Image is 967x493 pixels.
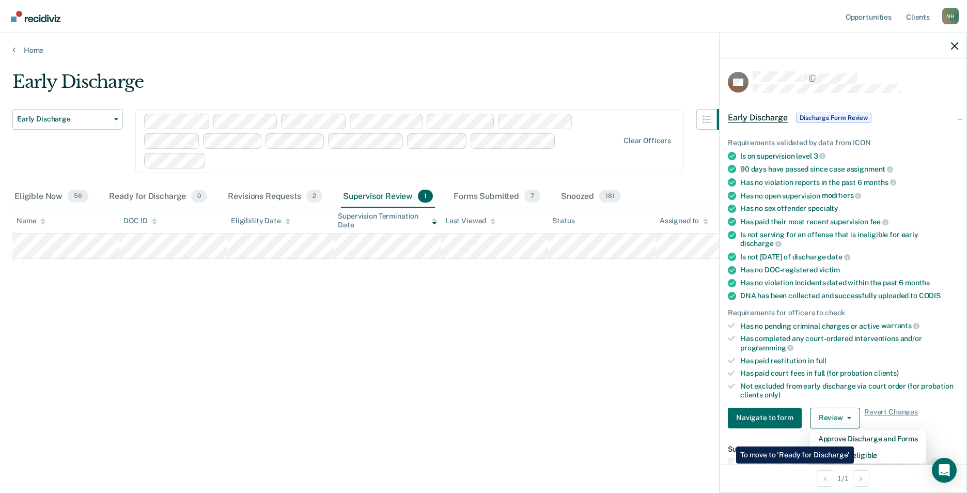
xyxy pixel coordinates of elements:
[306,190,322,203] span: 2
[728,408,806,428] a: Navigate to form link
[740,279,958,287] div: Has no violation incidents dated within the past 6
[919,291,941,300] span: CODIS
[814,152,826,160] span: 3
[559,186,623,208] div: Snoozed
[740,382,958,399] div: Not excluded from early discharge via court order (for probation clients
[740,191,958,201] div: Has no open supervision
[905,279,930,287] span: months
[12,71,738,101] div: Early Discharge
[740,344,793,352] span: programming
[740,164,958,174] div: 90 days have passed since case
[740,334,958,352] div: Has completed any court-ordered interventions and/or
[942,8,959,24] button: Profile dropdown button
[942,8,959,24] div: N H
[338,212,436,229] div: Supervision Termination Date
[552,217,574,225] div: Status
[12,45,955,55] a: Home
[623,136,671,145] div: Clear officers
[808,204,838,212] span: specialty
[445,217,495,225] div: Last Viewed
[728,309,958,317] div: Requirements for officers to check
[765,391,781,399] span: only)
[740,252,958,261] div: Is not [DATE] of discharge
[853,470,869,487] button: Next Opportunity
[68,190,88,203] span: 56
[524,190,540,203] span: 7
[817,470,833,487] button: Previous Opportunity
[720,465,966,492] div: 1 / 1
[107,186,209,208] div: Ready for Discharge
[11,11,60,22] img: Recidiviz
[822,191,862,199] span: modifiers
[728,113,788,123] span: Early Discharge
[740,217,958,226] div: Has paid their most recent supervision
[740,239,782,248] span: discharge
[816,357,826,365] span: full
[599,190,621,203] span: 181
[12,186,90,208] div: Eligible Now
[740,357,958,365] div: Has paid restitution in
[740,291,958,300] div: DNA has been collected and successfully uploaded to
[451,186,542,208] div: Forms Submitted
[740,369,958,378] div: Has paid court fees in full (for probation
[728,138,958,147] div: Requirements validated by data from ICON
[810,408,860,428] button: Review
[864,178,896,187] span: months
[740,321,958,331] div: Has no pending criminal charges or active
[660,217,708,225] div: Assigned to
[847,165,893,173] span: assignment
[728,445,958,454] dt: Supervision
[123,217,157,225] div: DOC ID
[740,178,958,187] div: Has no violation reports in the past 6
[881,321,919,330] span: warrants
[740,266,958,274] div: Has no DOC-registered
[864,408,918,428] span: Revert Changes
[810,447,926,464] button: Mark as Ineligible
[231,217,290,225] div: Eligibility Date
[740,230,958,248] div: Is not serving for an offense that is ineligible for early
[17,217,45,225] div: Name
[17,115,110,124] span: Early Discharge
[740,204,958,213] div: Has no sex offender
[191,190,207,203] span: 0
[720,101,966,134] div: Early DischargeDischarge Form Review
[932,458,957,483] div: Open Intercom Messenger
[874,369,899,377] span: clients)
[870,218,888,226] span: fee
[796,113,871,123] span: Discharge Form Review
[740,151,958,161] div: Is on supervision level
[226,186,324,208] div: Revisions Requests
[418,190,433,203] span: 1
[728,408,802,428] button: Navigate to form
[810,430,926,447] button: Approve Discharge and Forms
[827,253,850,261] span: date
[819,266,840,274] span: victim
[341,186,435,208] div: Supervisor Review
